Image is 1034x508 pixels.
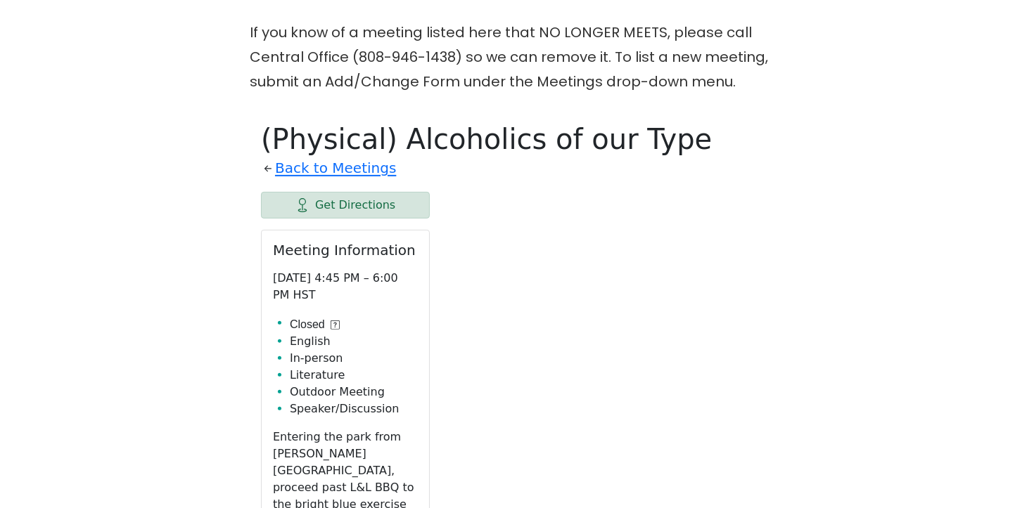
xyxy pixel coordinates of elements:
[290,333,418,350] li: English
[290,384,418,400] li: Outdoor Meeting
[261,192,430,219] a: Get Directions
[290,316,340,333] button: Closed
[290,367,418,384] li: Literature
[261,122,773,156] h1: (Physical) Alcoholics of our Type
[273,270,418,304] p: [DATE] 4:45 PM – 6:00 PM HST
[275,156,396,181] a: Back to Meetings
[273,242,418,259] h2: Meeting Information
[290,400,418,417] li: Speaker/Discussion
[250,20,784,94] p: If you know of a meeting listed here that NO LONGER MEETS, please call Central Office (808-946-14...
[290,316,325,333] span: Closed
[290,350,418,367] li: In-person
